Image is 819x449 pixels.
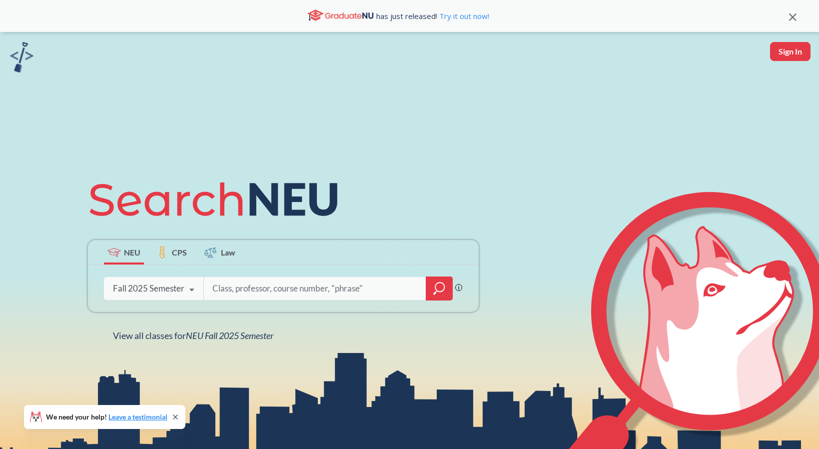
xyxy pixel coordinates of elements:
span: has just released! [376,10,489,21]
input: Class, professor, course number, "phrase" [211,278,419,299]
span: Law [221,246,235,258]
span: View all classes for [113,330,273,341]
button: Sign In [770,42,811,61]
span: CPS [172,246,187,258]
span: NEU Fall 2025 Semester [186,330,273,341]
span: We need your help! [46,413,167,420]
div: Fall 2025 Semester [113,283,184,294]
a: sandbox logo [10,42,33,75]
svg: magnifying glass [433,281,445,295]
div: magnifying glass [426,276,453,300]
span: NEU [124,246,140,258]
img: sandbox logo [10,42,33,72]
a: Try it out now! [437,11,489,21]
a: Leave a testimonial [108,412,167,421]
